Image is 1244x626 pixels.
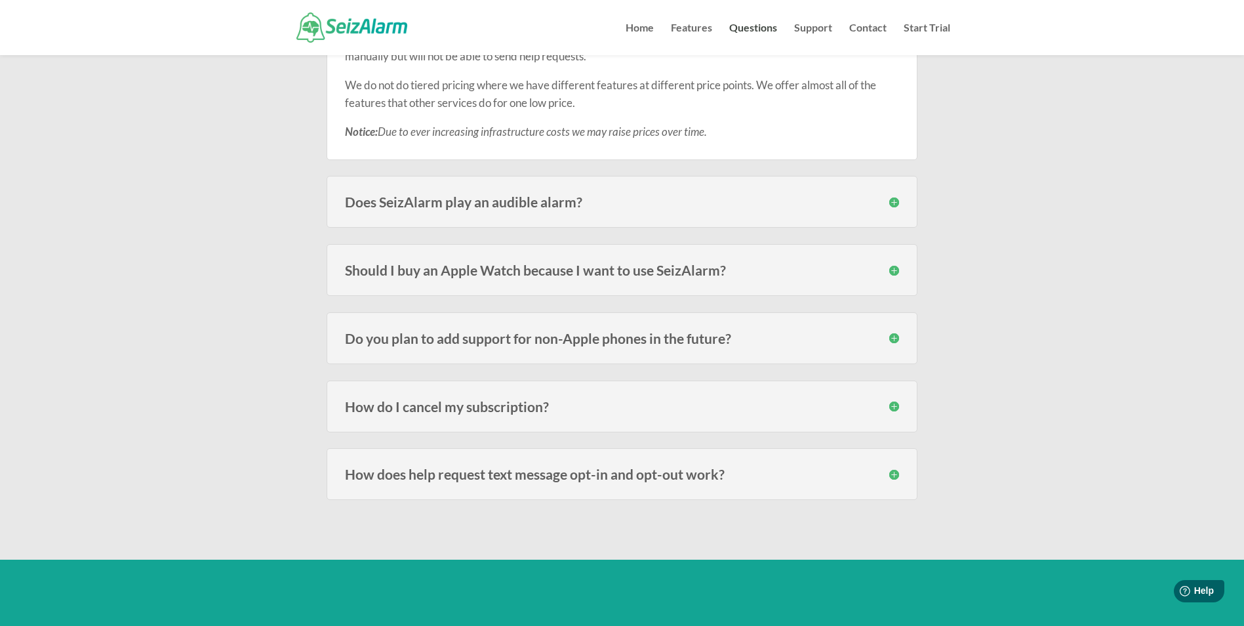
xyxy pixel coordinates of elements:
a: Contact [849,23,887,55]
h3: Should I buy an Apple Watch because I want to use SeizAlarm? [345,263,899,277]
img: SeizAlarm [296,12,407,42]
h3: Does SeizAlarm play an audible alarm? [345,195,899,209]
h3: How do I cancel my subscription? [345,400,899,413]
strong: Notice: [345,125,378,138]
a: Start Trial [904,23,950,55]
h3: How does help request text message opt-in and opt-out work? [345,467,899,481]
em: Due to ever increasing infrastructure costs we may raise prices over time. [345,125,707,138]
iframe: Help widget launcher [1127,575,1230,612]
a: Support [794,23,832,55]
a: Home [626,23,654,55]
a: Questions [729,23,777,55]
a: Features [671,23,712,55]
p: We do not do tiered pricing where we have different features at different price points. We offer ... [345,76,899,123]
h3: Do you plan to add support for non-Apple phones in the future? [345,331,899,345]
